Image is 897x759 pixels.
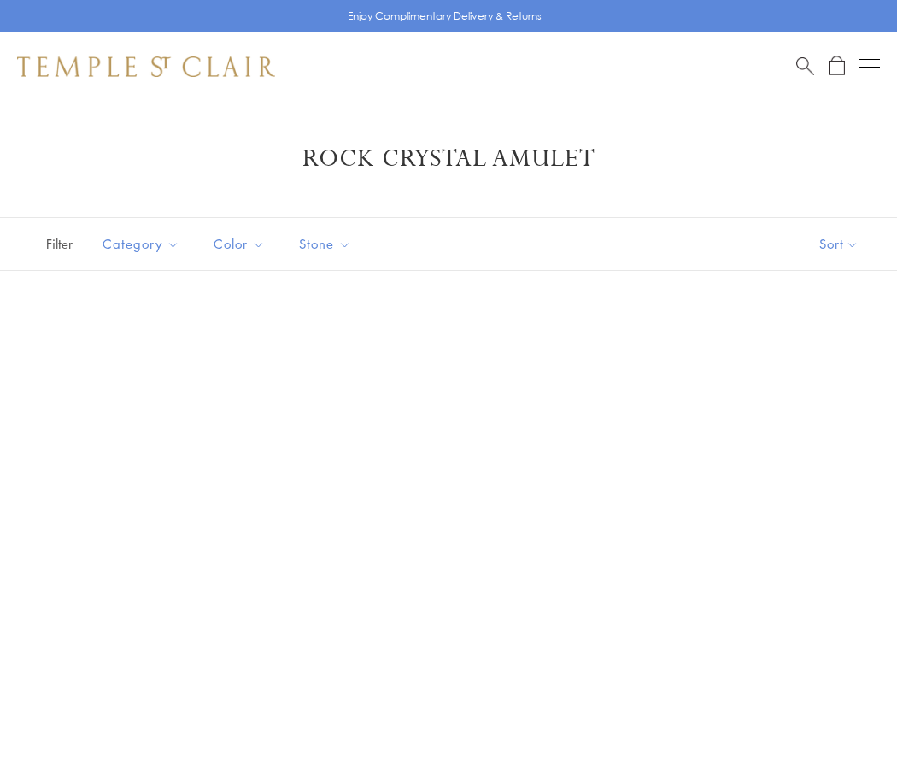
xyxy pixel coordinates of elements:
[348,8,542,25] p: Enjoy Complimentary Delivery & Returns
[796,56,814,77] a: Search
[90,225,192,263] button: Category
[94,233,192,255] span: Category
[781,218,897,270] button: Show sort by
[43,144,854,174] h1: Rock Crystal Amulet
[859,56,880,77] button: Open navigation
[205,233,278,255] span: Color
[829,56,845,77] a: Open Shopping Bag
[286,225,364,263] button: Stone
[290,233,364,255] span: Stone
[17,56,275,77] img: Temple St. Clair
[201,225,278,263] button: Color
